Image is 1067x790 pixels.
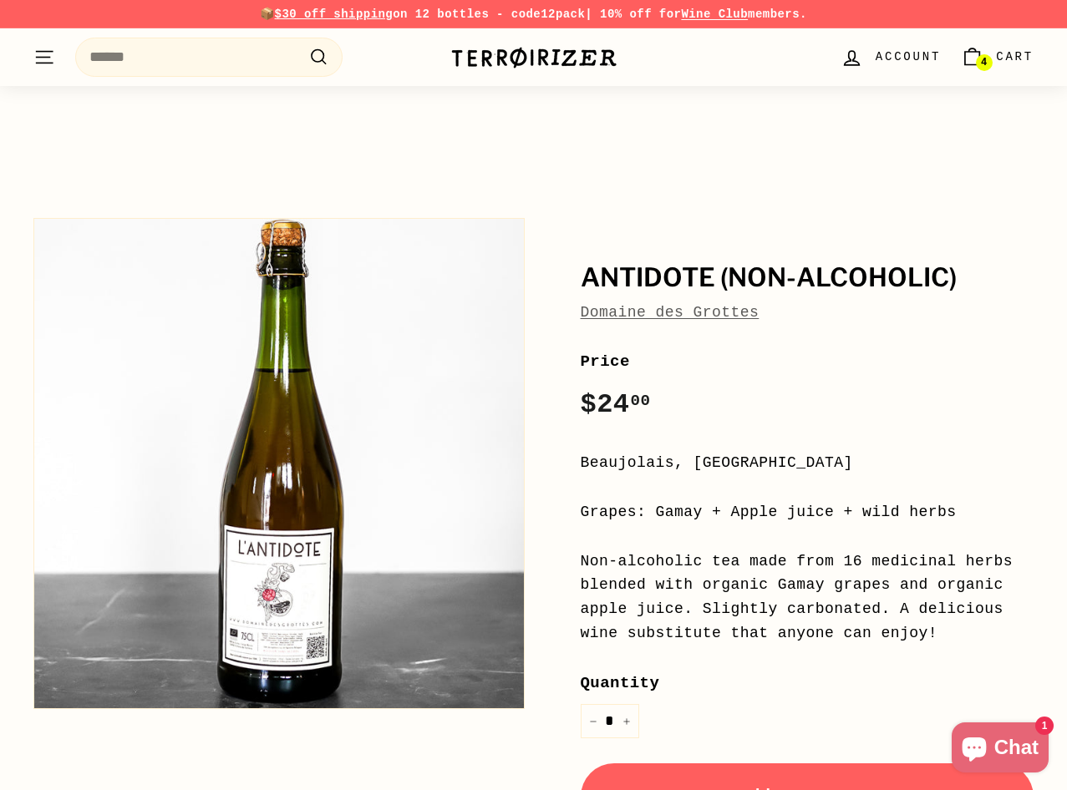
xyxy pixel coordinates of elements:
button: Increase item quantity by one [614,704,639,738]
button: Reduce item quantity by one [581,704,606,738]
input: quantity [581,704,639,738]
span: 4 [981,57,987,68]
a: Domaine des Grottes [581,304,760,321]
span: $30 off shipping [275,8,394,21]
label: Price [581,349,1034,374]
span: Account [876,48,941,66]
strong: 12pack [541,8,585,21]
a: Cart [951,33,1044,82]
div: Non-alcoholic tea made from 16 medicinal herbs blended with organic Gamay grapes and organic appl... [581,549,1034,646]
a: Wine Club [681,8,748,21]
label: Quantity [581,671,1034,696]
div: Beaujolais, [GEOGRAPHIC_DATA] [581,451,1034,475]
inbox-online-store-chat: Shopify online store chat [947,722,1054,777]
span: $24 [581,389,651,420]
div: Grapes: Gamay + Apple juice + wild herbs [581,500,1034,524]
p: 📦 on 12 bottles - code | 10% off for members. [33,5,1034,23]
a: Account [831,33,951,82]
h1: Antidote (Non-Alcoholic) [581,264,1034,292]
span: Cart [996,48,1034,66]
sup: 00 [630,392,650,410]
